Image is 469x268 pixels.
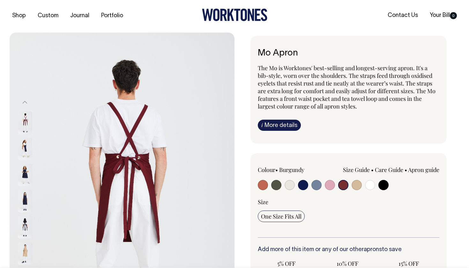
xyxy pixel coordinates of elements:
span: The Mo is Worktones' best-selling and longest-serving apron. It's a bib-style, worn over the shou... [258,64,435,110]
span: • [275,166,278,174]
a: iMore details [258,120,301,131]
span: • [371,166,374,174]
div: Size [258,198,439,206]
a: Care Guide [375,166,403,174]
span: • [405,166,407,174]
a: Journal [68,11,92,21]
img: khaki [18,242,32,264]
span: 5% OFF [261,260,312,267]
button: Previous [20,95,30,110]
img: dark-navy [18,216,32,238]
span: 0 [450,12,457,19]
a: Apron guide [408,166,439,174]
a: Shop [10,11,28,21]
h6: Mo Apron [258,48,439,58]
img: dark-navy [18,138,32,160]
a: Portfolio [99,11,126,21]
img: dark-navy [18,190,32,212]
img: burgundy [18,111,32,134]
a: aprons [364,247,382,252]
a: Your Bill0 [427,10,459,21]
label: Burgundy [279,166,304,174]
h6: Add more of this item or any of our other to save [258,247,439,253]
img: dark-navy [18,164,32,186]
a: Size Guide [343,166,370,174]
input: One Size Fits All [258,211,305,222]
span: One Size Fits All [261,212,301,220]
span: i [261,122,263,128]
a: Contact Us [385,10,421,21]
span: 15% OFF [383,260,434,267]
a: Custom [35,11,61,21]
span: 10% OFF [322,260,373,267]
div: Colour [258,166,331,174]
